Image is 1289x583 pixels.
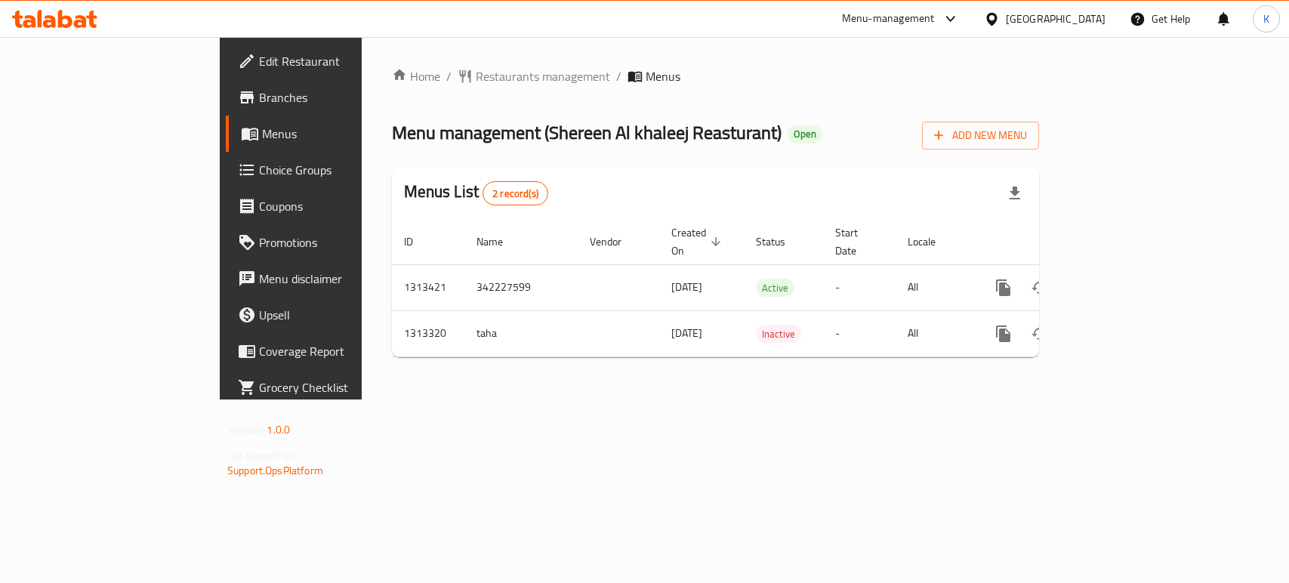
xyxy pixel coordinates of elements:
span: Choice Groups [259,161,423,179]
span: Coverage Report [259,342,423,360]
span: [DATE] [671,323,702,343]
nav: breadcrumb [392,67,1039,85]
a: Support.OpsPlatform [227,461,323,480]
span: Open [788,128,822,140]
a: Coverage Report [226,333,435,369]
a: Grocery Checklist [226,369,435,406]
span: Edit Restaurant [259,52,423,70]
div: [GEOGRAPHIC_DATA] [1006,11,1106,27]
button: Change Status [1022,316,1058,352]
span: Branches [259,88,423,106]
span: Add New Menu [934,126,1027,145]
span: Menu disclaimer [259,270,423,288]
h2: Menus List [404,180,548,205]
span: Restaurants management [476,67,610,85]
div: Export file [997,175,1033,211]
li: / [616,67,621,85]
li: / [446,67,452,85]
a: Restaurants management [458,67,610,85]
span: Name [476,233,523,251]
span: Created On [671,224,726,260]
a: Branches [226,79,435,116]
a: Choice Groups [226,152,435,188]
td: All [896,264,973,310]
span: Status [756,233,805,251]
span: Vendor [590,233,641,251]
a: Promotions [226,224,435,261]
td: - [823,264,896,310]
a: Edit Restaurant [226,43,435,79]
span: Grocery Checklist [259,378,423,396]
a: Menu disclaimer [226,261,435,297]
div: Total records count [483,181,548,205]
span: K [1263,11,1269,27]
td: All [896,310,973,356]
span: Locale [908,233,955,251]
span: Version: [227,420,264,440]
button: Add New Menu [922,122,1039,150]
table: enhanced table [392,219,1143,357]
a: Coupons [226,188,435,224]
span: Upsell [259,306,423,324]
span: 2 record(s) [483,187,547,201]
div: Open [788,125,822,143]
span: ID [404,233,433,251]
span: Menus [262,125,423,143]
td: - [823,310,896,356]
span: Inactive [756,325,801,343]
span: Menus [646,67,680,85]
td: 342227599 [464,264,578,310]
td: taha [464,310,578,356]
span: 1.0.0 [267,420,290,440]
a: Upsell [226,297,435,333]
a: Menus [226,116,435,152]
span: Menu management ( Shereen Al khaleej Reasturant ) [392,116,782,150]
th: Actions [973,219,1143,265]
span: Coupons [259,197,423,215]
button: more [985,316,1022,352]
span: Promotions [259,233,423,251]
button: more [985,270,1022,306]
span: Start Date [835,224,877,260]
span: Get support on: [227,446,297,465]
span: Active [756,279,794,297]
span: [DATE] [671,277,702,297]
div: Menu-management [842,10,935,28]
